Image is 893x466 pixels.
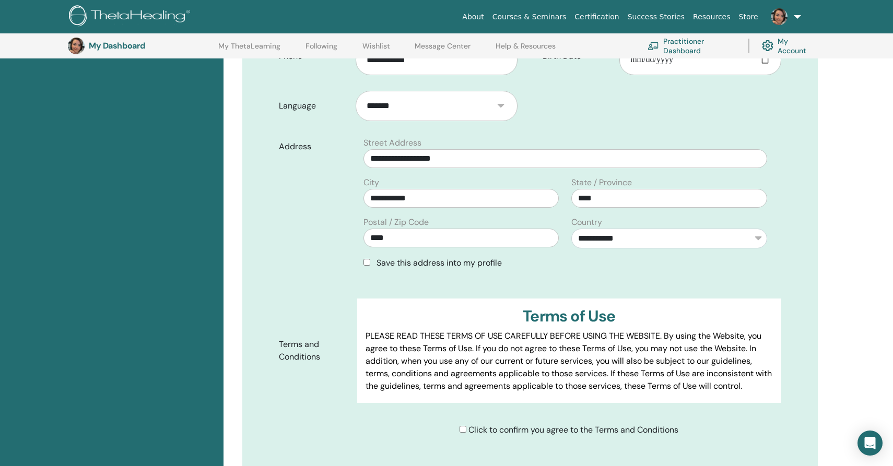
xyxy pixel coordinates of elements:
[689,7,735,27] a: Resources
[488,7,571,27] a: Courses & Seminars
[496,42,556,58] a: Help & Resources
[377,257,502,268] span: Save this address into my profile
[366,307,773,326] h3: Terms of Use
[571,176,632,189] label: State / Province
[735,7,762,27] a: Store
[570,7,623,27] a: Certification
[857,431,883,456] div: Open Intercom Messenger
[271,137,357,157] label: Address
[468,424,678,435] span: Click to confirm you agree to the Terms and Conditions
[305,42,337,58] a: Following
[648,42,659,50] img: chalkboard-teacher.svg
[571,216,602,229] label: Country
[69,5,194,29] img: logo.png
[366,330,773,392] p: PLEASE READ THESE TERMS OF USE CAREFULLY BEFORE USING THE WEBSITE. By using the Website, you agre...
[362,42,390,58] a: Wishlist
[762,38,773,54] img: cog.svg
[762,34,815,57] a: My Account
[771,8,788,25] img: default.jpg
[648,34,736,57] a: Practitioner Dashboard
[458,7,488,27] a: About
[271,334,357,367] label: Terms and Conditions
[363,137,421,149] label: Street Address
[363,216,429,229] label: Postal / Zip Code
[415,42,471,58] a: Message Center
[218,42,280,58] a: My ThetaLearning
[271,96,356,116] label: Language
[89,41,193,51] h3: My Dashboard
[624,7,689,27] a: Success Stories
[68,38,85,54] img: default.jpg
[363,176,379,189] label: City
